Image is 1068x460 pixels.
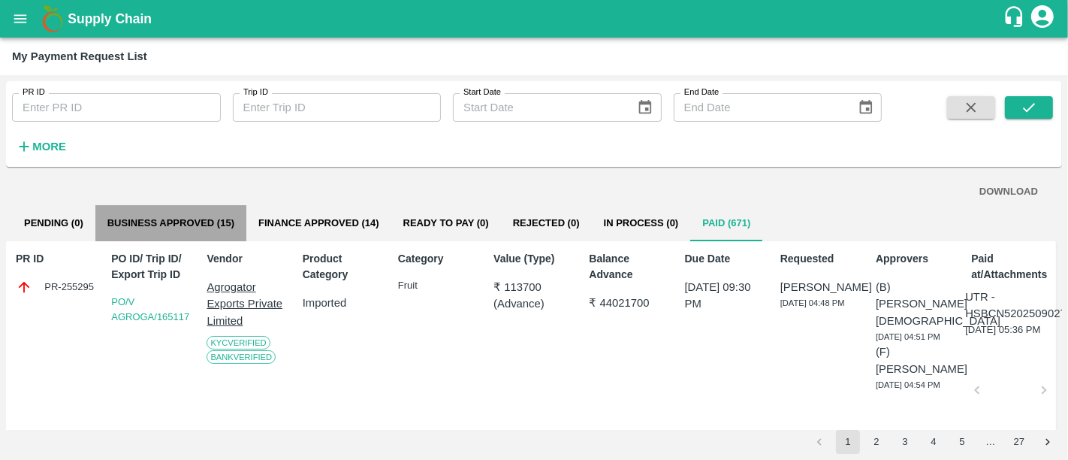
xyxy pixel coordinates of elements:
[493,251,575,267] p: Value (Type)
[684,86,719,98] label: End Date
[979,435,1003,449] div: …
[303,295,384,311] p: Imported
[111,296,189,322] a: PO/V AGROGA/165117
[111,251,192,283] p: PO ID/ Trip ID/ Export Trip ID
[876,332,940,341] span: [DATE] 04:51 PM
[398,279,479,293] p: Fruit
[1036,430,1060,454] button: Go to next page
[38,4,68,34] img: logo
[207,336,270,350] span: KYC Verified
[493,295,575,312] p: ( Advance )
[207,251,288,267] p: Vendor
[864,430,888,454] button: Go to page 2
[12,205,95,241] button: Pending (0)
[68,8,1003,29] a: Supply Chain
[876,380,940,389] span: [DATE] 04:54 PM
[950,430,974,454] button: Go to page 5
[876,251,957,267] p: Approvers
[12,134,70,159] button: More
[398,251,479,267] p: Category
[501,205,592,241] button: Rejected (0)
[493,279,575,295] p: ₹ 113700
[207,279,288,329] p: Agrogator Exports Private Limited
[922,430,946,454] button: Go to page 4
[973,179,1044,205] button: DOWNLOAD
[1003,5,1029,32] div: customer-support
[805,430,1062,454] nav: pagination navigation
[3,2,38,36] button: open drawer
[965,289,1052,455] div: [DATE] 05:36 PM
[780,251,861,267] p: Requested
[589,295,670,311] p: ₹ 44021700
[303,251,384,283] p: Product Category
[876,343,957,377] p: (F) [PERSON_NAME]
[32,141,66,153] strong: More
[852,93,880,122] button: Choose date
[16,279,97,295] div: PR-255295
[780,298,845,307] span: [DATE] 04:48 PM
[589,251,670,283] p: Balance Advance
[631,93,659,122] button: Choose date
[23,86,45,98] label: PR ID
[12,93,221,122] input: Enter PR ID
[971,251,1052,283] p: Paid at/Attachments
[207,350,276,364] span: Bank Verified
[685,251,766,267] p: Due Date
[12,47,147,66] div: My Payment Request List
[876,279,957,329] p: (B) [PERSON_NAME][DEMOGRAPHIC_DATA]
[685,279,766,313] p: [DATE] 09:30 PM
[1029,3,1056,35] div: account of current user
[463,86,501,98] label: Start Date
[16,251,97,267] p: PR ID
[674,93,846,122] input: End Date
[893,430,917,454] button: Go to page 3
[68,11,152,26] b: Supply Chain
[243,86,268,98] label: Trip ID
[453,93,625,122] input: Start Date
[1007,430,1031,454] button: Go to page 27
[95,205,246,241] button: Business Approved (15)
[391,205,501,241] button: Ready To Pay (0)
[233,93,442,122] input: Enter Trip ID
[780,279,861,295] p: [PERSON_NAME]
[246,205,391,241] button: Finance Approved (14)
[836,430,860,454] button: page 1
[592,205,691,241] button: In Process (0)
[690,205,762,241] button: Paid (671)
